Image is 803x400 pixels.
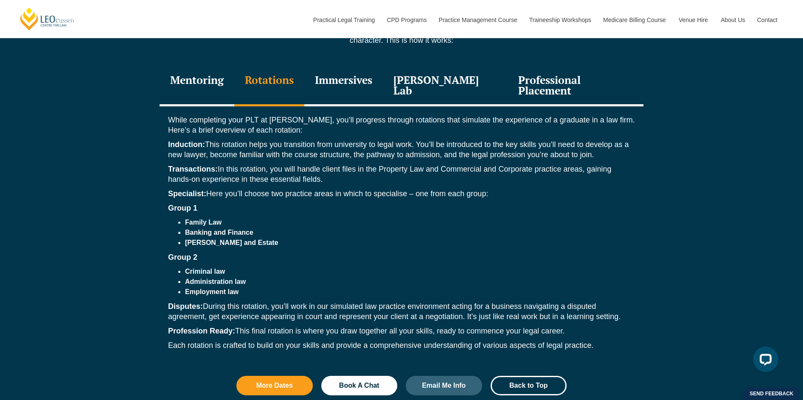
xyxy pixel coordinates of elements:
a: Medicare Billing Course [597,2,672,38]
p: This final rotation is where you draw together all your skills, ready to commence your legal career. [168,326,635,336]
a: CPD Programs [380,2,432,38]
strong: [PERSON_NAME] and Estate [185,239,278,246]
div: Immersives [304,66,383,106]
strong: Disputes: [168,302,203,311]
a: Practice Management Course [432,2,523,38]
a: Practical Legal Training [307,2,381,38]
strong: Group 1 [168,204,197,212]
div: Rotations [234,66,304,106]
strong: Profession Ready: [168,327,235,335]
a: Email Me Info [406,376,482,395]
a: [PERSON_NAME] Centre for Law [19,7,76,31]
p: In this rotation, you will handle client files in the Property Law and Commercial and Corporate p... [168,164,635,184]
strong: Employment law [185,288,239,295]
div: [PERSON_NAME] Lab [383,66,508,106]
strong: Specialist: [168,189,206,198]
a: Book A Chat [321,376,398,395]
a: Back to Top [491,376,567,395]
span: Book A Chat [339,382,379,389]
p: Each rotation is crafted to build on your skills and provide a comprehensive understanding of var... [168,340,635,350]
span: Email Me Info [422,382,466,389]
a: More Dates [236,376,313,395]
p: This rotation helps you transition from university to legal work. You’ll be introduced to the key... [168,139,635,160]
strong: Family Law [185,219,222,226]
strong: Group 2 [168,253,197,261]
a: Contact [751,2,784,38]
p: During this rotation, you’ll work in our simulated law practice environment acting for a business... [168,301,635,322]
iframe: LiveChat chat widget [746,343,782,379]
strong: Banking and Finance [185,229,253,236]
strong: Administration law [185,278,246,285]
strong: Criminal law [185,268,225,275]
p: While completing your PLT at [PERSON_NAME], you’ll progress through rotations that simulate the e... [168,115,635,135]
strong: Transactions: [168,165,218,173]
div: Professional Placement [508,66,643,106]
a: Venue Hire [672,2,714,38]
p: Here you’ll choose two practice areas in which to specialise – one from each group: [168,189,635,199]
strong: Induction: [168,140,205,149]
span: Back to Top [509,382,547,389]
div: Mentoring [160,66,234,106]
span: More Dates [256,382,293,389]
a: Traineeship Workshops [523,2,597,38]
a: About Us [714,2,751,38]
